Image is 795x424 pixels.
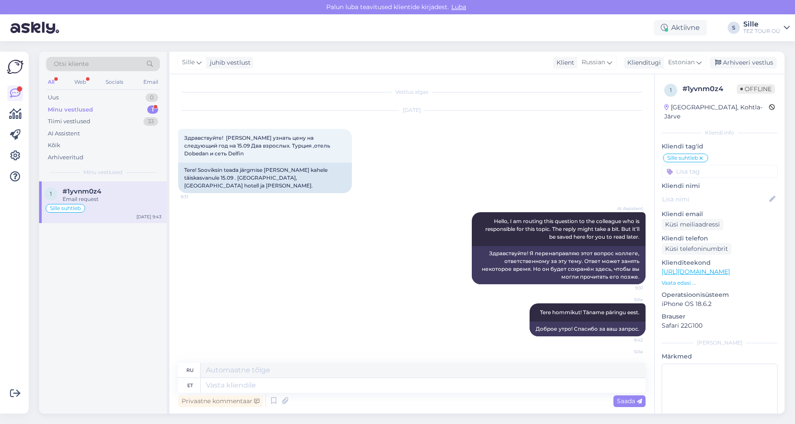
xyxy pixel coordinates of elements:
[449,3,469,11] span: Luba
[668,58,695,67] span: Estonian
[178,88,646,96] div: Vestlus algas
[737,84,775,94] span: Offline
[46,76,56,88] div: All
[50,206,81,211] span: Sille suhtleb
[83,168,123,176] span: Minu vestlused
[662,243,732,255] div: Küsi telefoninumbrit
[178,163,352,193] div: Tere! Sooviksin teada järgmise [PERSON_NAME] kahele täiskasvanule 15.09 . [GEOGRAPHIC_DATA], [GEO...
[136,214,162,220] div: [DATE] 9:43
[582,58,605,67] span: Russian
[143,117,158,126] div: 33
[617,397,642,405] span: Saada
[206,58,251,67] div: juhib vestlust
[540,309,639,316] span: Tere hommikut! Täname päringu eest.
[186,363,194,378] div: ru
[48,93,59,102] div: Uus
[48,129,80,138] div: AI Assistent
[472,246,646,284] div: Здравствуйте! Я перенаправляю этот вопрос коллеге, ответственному за эту тему. Ответ может занять...
[182,58,195,67] span: Sille
[743,28,780,35] div: TEZ TOUR OÜ
[654,20,707,36] div: Aktiivne
[662,210,778,219] p: Kliendi email
[662,339,778,347] div: [PERSON_NAME]
[63,195,162,203] div: Email request
[662,181,778,191] p: Kliendi nimi
[184,135,331,157] span: Здравствуйте! [PERSON_NAME] узнать цену на следующий год на 15.09 Два взрослых. Турция ,отель Dob...
[662,352,778,361] p: Märkmed
[610,337,643,343] span: 9:42
[610,205,643,212] span: AI Assistent
[530,322,646,336] div: Доброе утро! Спасибо за ваш запрос.
[662,165,778,178] input: Lisa tag
[610,348,643,355] span: Sille
[50,191,52,197] span: 1
[662,321,778,330] p: Safari 22G100
[624,58,661,67] div: Klienditugi
[662,279,778,287] p: Vaata edasi ...
[553,58,574,67] div: Klient
[662,268,730,276] a: [URL][DOMAIN_NAME]
[48,117,90,126] div: Tiimi vestlused
[54,59,89,69] span: Otsi kliente
[662,312,778,321] p: Brauser
[664,103,769,121] div: [GEOGRAPHIC_DATA], Kohtla-Järve
[662,142,778,151] p: Kliendi tag'id
[187,378,193,393] div: et
[682,84,737,94] div: # 1yvnm0z4
[662,129,778,137] div: Kliendi info
[146,93,158,102] div: 0
[667,155,698,161] span: Sille suhtleb
[48,153,83,162] div: Arhiveeritud
[670,87,672,93] span: 1
[662,234,778,243] p: Kliendi telefon
[48,105,93,114] div: Minu vestlused
[662,290,778,299] p: Operatsioonisüsteem
[610,296,643,303] span: Sille
[147,105,158,114] div: 1
[7,59,23,75] img: Askly Logo
[104,76,125,88] div: Socials
[178,106,646,114] div: [DATE]
[662,299,778,309] p: iPhone OS 18.6.2
[142,76,160,88] div: Email
[728,22,740,34] div: S
[662,194,768,204] input: Lisa nimi
[710,57,777,69] div: Arhiveeri vestlus
[73,76,88,88] div: Web
[610,285,643,291] span: 9:31
[743,21,780,28] div: Sille
[662,219,723,230] div: Küsi meiliaadressi
[662,258,778,267] p: Klienditeekond
[63,187,101,195] span: #1yvnm0z4
[485,218,641,240] span: Hello, I am routing this question to the colleague who is responsible for this topic. The reply m...
[178,395,263,407] div: Privaatne kommentaar
[181,194,213,200] span: 9:31
[743,21,790,35] a: SilleTEZ TOUR OÜ
[48,141,60,150] div: Kõik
